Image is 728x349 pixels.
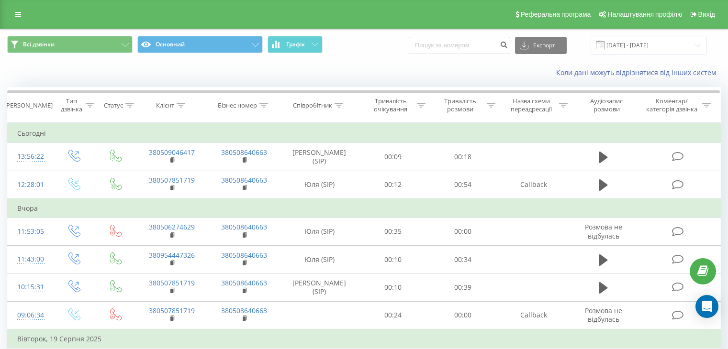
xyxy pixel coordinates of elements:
[221,306,267,315] a: 380508640663
[104,101,123,109] div: Статус
[17,147,43,166] div: 13:56:22
[358,218,428,245] td: 00:35
[17,306,43,325] div: 09:06:34
[585,222,622,240] span: Розмова не відбулась
[428,273,497,301] td: 00:39
[428,218,497,245] td: 00:00
[497,301,570,329] td: Callback
[607,11,682,18] span: Налаштування профілю
[556,68,721,77] a: Коли дані можуть відрізнятися вiд інших систем
[4,101,53,109] div: [PERSON_NAME]
[60,97,83,113] div: Тип дзвінка
[221,251,267,260] a: 380508640663
[149,251,195,260] a: 380954447326
[367,97,415,113] div: Тривалість очікування
[579,97,635,113] div: Аудіозапис розмови
[280,218,358,245] td: Юля (SIP)
[137,36,263,53] button: Основний
[221,148,267,157] a: 380508640663
[293,101,332,109] div: Співробітник
[280,273,358,301] td: [PERSON_NAME] (SIP)
[698,11,715,18] span: Вихід
[521,11,591,18] span: Реферальна програма
[585,306,622,324] span: Розмова не відбулась
[221,278,267,287] a: 380508640663
[515,37,567,54] button: Експорт
[156,101,174,109] div: Клієнт
[280,143,358,171] td: [PERSON_NAME] (SIP)
[149,175,195,185] a: 380507851719
[8,124,721,143] td: Сьогодні
[409,37,510,54] input: Пошук за номером
[268,36,323,53] button: Графік
[221,222,267,231] a: 380508640663
[280,171,358,199] td: Юля (SIP)
[506,97,557,113] div: Назва схеми переадресації
[280,246,358,273] td: Юля (SIP)
[695,295,718,318] div: Open Intercom Messenger
[358,301,428,329] td: 00:24
[17,175,43,194] div: 12:28:01
[358,171,428,199] td: 00:12
[358,143,428,171] td: 00:09
[218,101,257,109] div: Бізнес номер
[428,246,497,273] td: 00:34
[358,273,428,301] td: 00:10
[497,171,570,199] td: Callback
[221,175,267,185] a: 380508640663
[149,278,195,287] a: 380507851719
[358,246,428,273] td: 00:10
[17,278,43,296] div: 10:15:31
[23,41,55,48] span: Всі дзвінки
[8,199,721,218] td: Вчора
[428,143,497,171] td: 00:18
[428,171,497,199] td: 00:54
[437,97,484,113] div: Тривалість розмови
[17,222,43,241] div: 11:53:05
[149,148,195,157] a: 380509046417
[149,222,195,231] a: 380506274629
[17,250,43,269] div: 11:43:00
[149,306,195,315] a: 380507851719
[644,97,700,113] div: Коментар/категорія дзвінка
[286,41,305,48] span: Графік
[428,301,497,329] td: 00:00
[7,36,133,53] button: Всі дзвінки
[8,329,721,349] td: Вівторок, 19 Серпня 2025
